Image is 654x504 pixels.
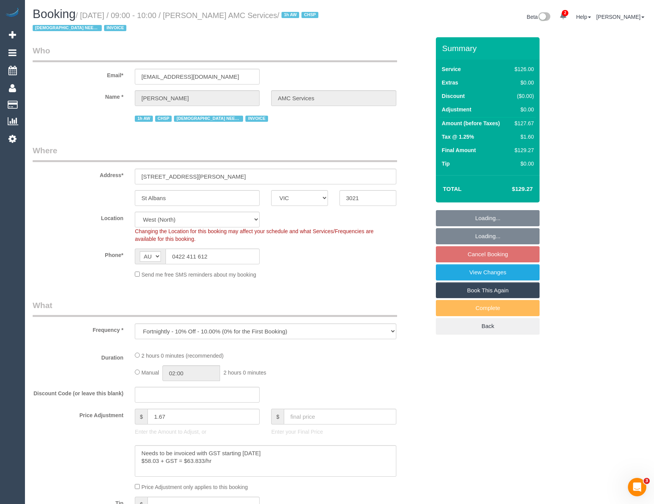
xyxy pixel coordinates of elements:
[556,8,571,25] a: 2
[489,186,533,192] h4: $129.27
[155,116,172,122] span: CHSP
[576,14,591,20] a: Help
[281,12,299,18] span: 1h AW
[512,119,534,127] div: $127.67
[512,133,534,141] div: $1.60
[562,10,568,16] span: 2
[442,65,461,73] label: Service
[27,351,129,361] label: Duration
[442,119,500,127] label: Amount (before Taxes)
[141,484,248,490] span: Price Adjustment only applies to this booking
[141,370,159,376] span: Manual
[27,90,129,101] label: Name *
[271,409,284,424] span: $
[442,79,458,86] label: Extras
[141,272,256,278] span: Send me free SMS reminders about my booking
[442,133,474,141] label: Tax @ 1.25%
[5,8,20,18] img: Automaid Logo
[512,160,534,167] div: $0.00
[27,323,129,334] label: Frequency *
[141,353,224,359] span: 2 hours 0 minutes (recommended)
[135,116,152,122] span: 1h AW
[436,318,540,334] a: Back
[512,65,534,73] div: $126.00
[27,169,129,179] label: Address*
[33,25,102,31] span: [DEMOGRAPHIC_DATA] NEEDED
[245,116,268,122] span: INVOICE
[135,228,374,242] span: Changing the Location for this booking may affect your schedule and what Services/Frequencies are...
[135,90,260,106] input: First Name*
[512,79,534,86] div: $0.00
[135,409,147,424] span: $
[174,116,243,122] span: [DEMOGRAPHIC_DATA] NEEDED
[27,387,129,397] label: Discount Code (or leave this blank)
[527,14,551,20] a: Beta
[27,212,129,222] label: Location
[166,249,260,264] input: Phone*
[512,106,534,113] div: $0.00
[284,409,396,424] input: final price
[33,45,397,62] legend: Who
[596,14,644,20] a: [PERSON_NAME]
[512,92,534,100] div: ($0.00)
[33,7,76,21] span: Booking
[512,146,534,154] div: $129.27
[628,478,646,496] iframe: Intercom live chat
[27,69,129,79] label: Email*
[271,90,396,106] input: Last Name*
[27,249,129,259] label: Phone*
[104,25,126,31] span: INVOICE
[271,428,396,436] p: Enter your Final Price
[224,370,266,376] span: 2 hours 0 minutes
[33,11,321,33] small: / [DATE] / 09:00 - 10:00 / [PERSON_NAME] AMC Services
[436,264,540,280] a: View Changes
[33,145,397,162] legend: Where
[442,146,476,154] label: Final Amount
[339,190,396,206] input: Post Code*
[33,300,397,317] legend: What
[538,12,550,22] img: New interface
[135,190,260,206] input: Suburb*
[301,12,318,18] span: CHSP
[442,44,536,53] h3: Summary
[442,92,465,100] label: Discount
[135,428,260,436] p: Enter the Amount to Adjust, or
[27,409,129,419] label: Price Adjustment
[135,69,260,85] input: Email*
[644,478,650,484] span: 3
[442,106,471,113] label: Adjustment
[436,282,540,298] a: Book This Again
[442,160,450,167] label: Tip
[443,186,462,192] strong: Total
